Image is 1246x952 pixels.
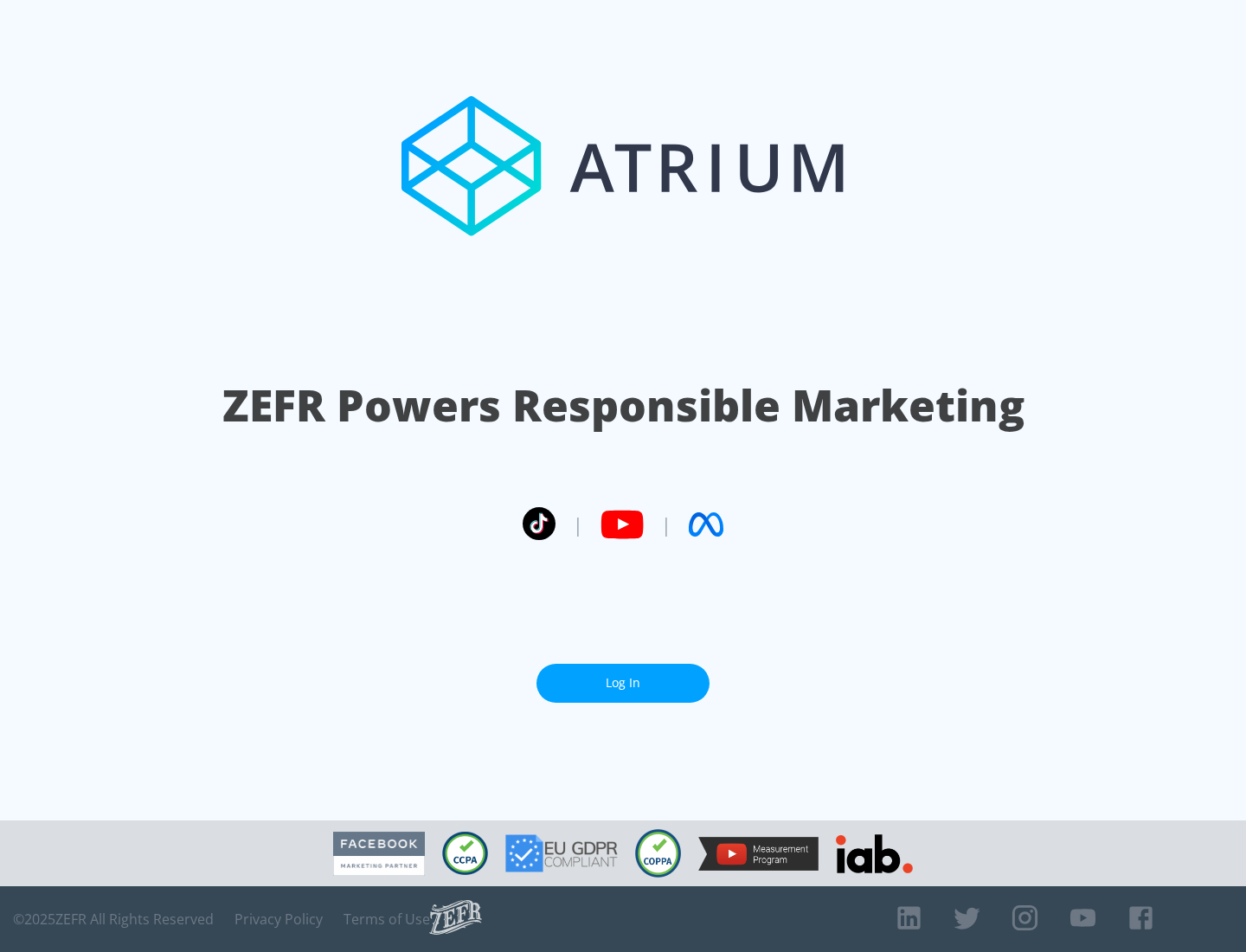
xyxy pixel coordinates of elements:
img: Facebook Marketing Partner [333,832,425,876]
img: COPPA Compliant [635,829,681,878]
a: Log In [536,664,710,703]
span: | [573,511,583,537]
a: Privacy Policy [234,910,323,928]
span: © 2025 ZEFR All Rights Reserved [13,910,214,928]
h1: ZEFR Powers Responsible Marketing [222,376,1024,435]
img: GDPR Compliant [505,834,618,872]
span: | [661,511,671,537]
a: Terms of Use [344,910,430,928]
img: YouTube Measurement Program [698,837,819,871]
img: CCPA Compliant [442,832,488,875]
img: IAB [836,834,913,873]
